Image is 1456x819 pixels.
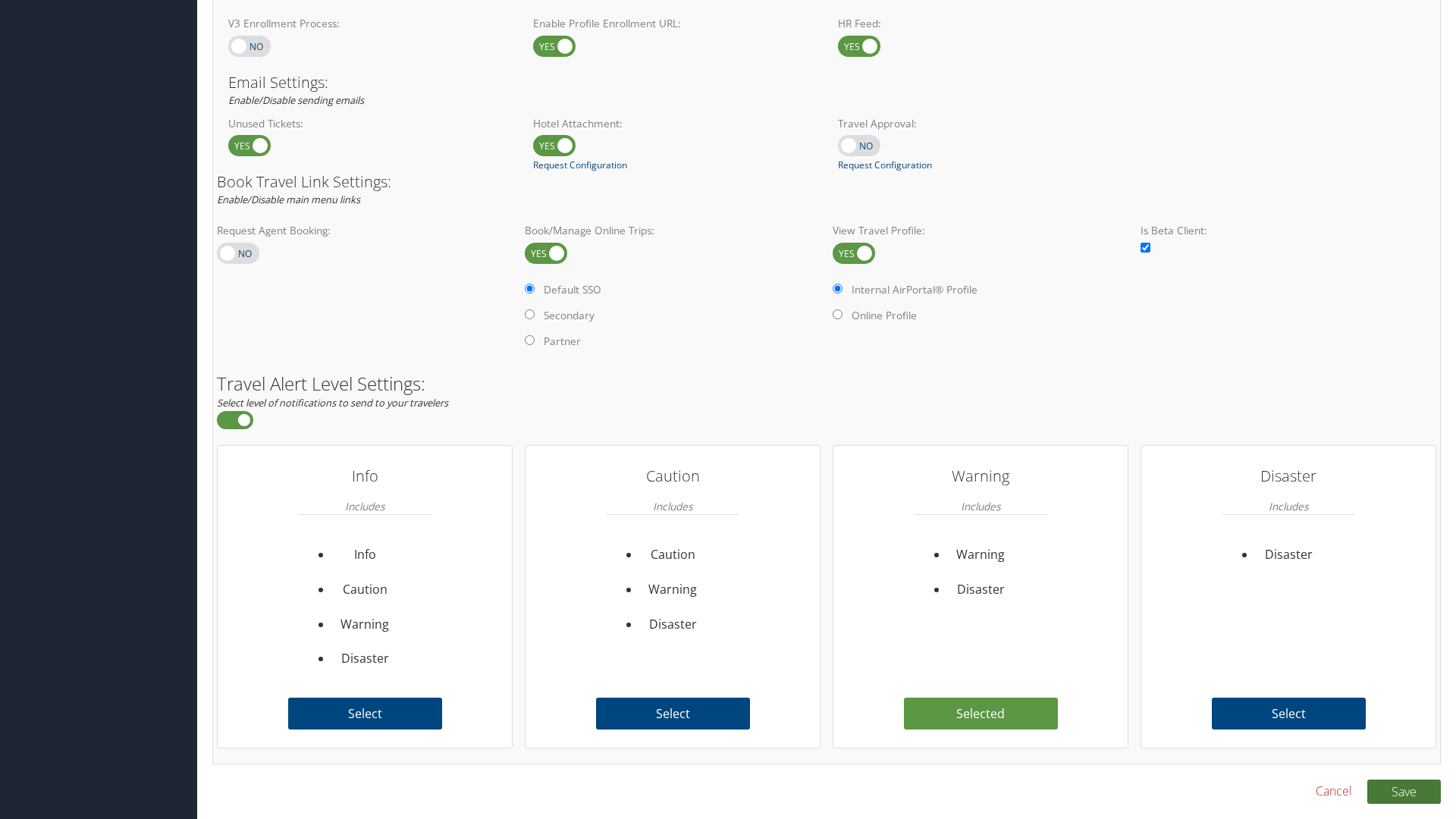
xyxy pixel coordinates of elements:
[640,573,706,607] li: Warning
[1367,780,1441,804] button: Save
[228,16,510,31] label: V3 Enrollment Process:
[653,491,692,521] em: Includes
[217,223,513,238] label: Request Agent Booking:
[332,573,398,607] li: Caution
[217,193,360,206] em: Enable/Disable main menu links
[217,375,1436,393] h2: Travel Alert Level Settings:
[948,573,1014,607] li: Disaster
[1269,491,1308,521] em: Includes
[1256,538,1322,573] li: Disaster
[640,538,706,573] li: Caution
[525,223,821,238] label: Book/Manage Online Trips:
[332,642,398,676] li: Disaster
[640,607,706,642] li: Disaster
[852,308,917,323] label: Online Profile
[217,174,1436,190] h3: Book Travel Link Settings:
[288,698,442,730] label: Select
[1222,461,1354,491] h3: Disaster
[915,461,1046,491] h3: Warning
[544,282,601,297] label: Default SSO
[345,491,384,521] em: Includes
[961,491,1000,521] em: Includes
[533,158,627,172] a: Request Configuration
[544,308,595,323] label: Secondary
[544,334,581,349] label: Partner
[833,223,1128,238] label: View Travel Profile:
[838,116,1120,131] label: Travel Approval:
[1141,223,1436,238] label: Is Beta Client:
[533,16,815,31] label: Enable Profile Enrollment URL:
[1212,698,1366,730] label: Select
[228,116,510,131] label: Unused Tickets:
[228,75,1425,90] h3: Email Settings:
[596,698,750,730] label: Select
[852,282,977,297] label: Internal AirPortal® Profile
[607,461,739,491] h3: Caution
[948,538,1014,573] li: Warning
[904,698,1058,730] label: Selected
[1316,782,1352,800] a: Cancel
[332,607,398,642] li: Warning
[217,396,448,409] em: Select level of notifications to send to your travelers
[838,158,932,172] a: Request Configuration
[228,93,364,107] em: Enable/Disable sending emails
[332,538,398,573] li: Info
[533,116,815,131] label: Hotel Attachment:
[838,16,1120,31] label: HR Feed:
[299,461,431,491] h3: Info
